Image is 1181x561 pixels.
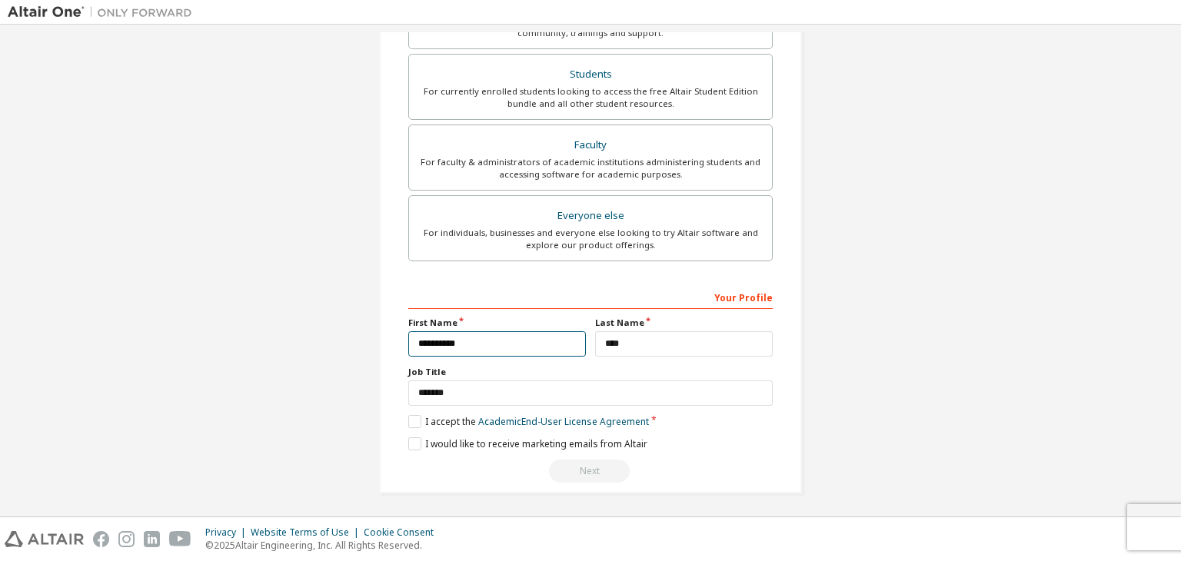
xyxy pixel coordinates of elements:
div: Faculty [418,134,763,156]
div: Students [418,64,763,85]
img: Altair One [8,5,200,20]
div: For currently enrolled students looking to access the free Altair Student Edition bundle and all ... [418,85,763,110]
div: Your Profile [408,284,773,309]
img: instagram.svg [118,531,135,547]
img: youtube.svg [169,531,191,547]
label: First Name [408,317,586,329]
div: Everyone else [418,205,763,227]
div: Website Terms of Use [251,526,364,539]
p: © 2025 Altair Engineering, Inc. All Rights Reserved. [205,539,443,552]
img: facebook.svg [93,531,109,547]
label: Job Title [408,366,773,378]
img: altair_logo.svg [5,531,84,547]
img: linkedin.svg [144,531,160,547]
div: For faculty & administrators of academic institutions administering students and accessing softwa... [418,156,763,181]
div: For individuals, businesses and everyone else looking to try Altair software and explore our prod... [418,227,763,251]
div: Cookie Consent [364,526,443,539]
label: I accept the [408,415,649,428]
label: Last Name [595,317,773,329]
div: Privacy [205,526,251,539]
div: Provide a valid email to continue [408,460,773,483]
label: I would like to receive marketing emails from Altair [408,437,647,450]
a: Academic End-User License Agreement [478,415,649,428]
